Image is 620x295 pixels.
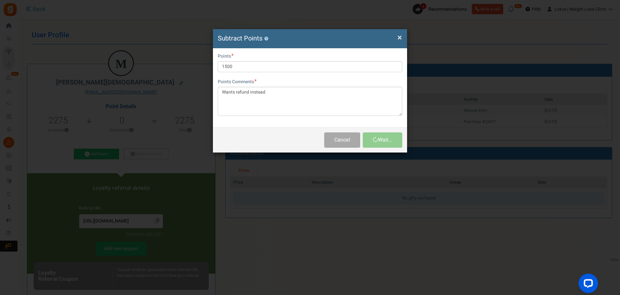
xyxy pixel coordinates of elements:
button: Cancel [324,132,360,148]
h4: Subtract Points [218,34,402,43]
button: ? [264,37,268,41]
label: Points Comments [218,79,257,85]
span: × [397,31,402,44]
label: Points [218,53,234,60]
